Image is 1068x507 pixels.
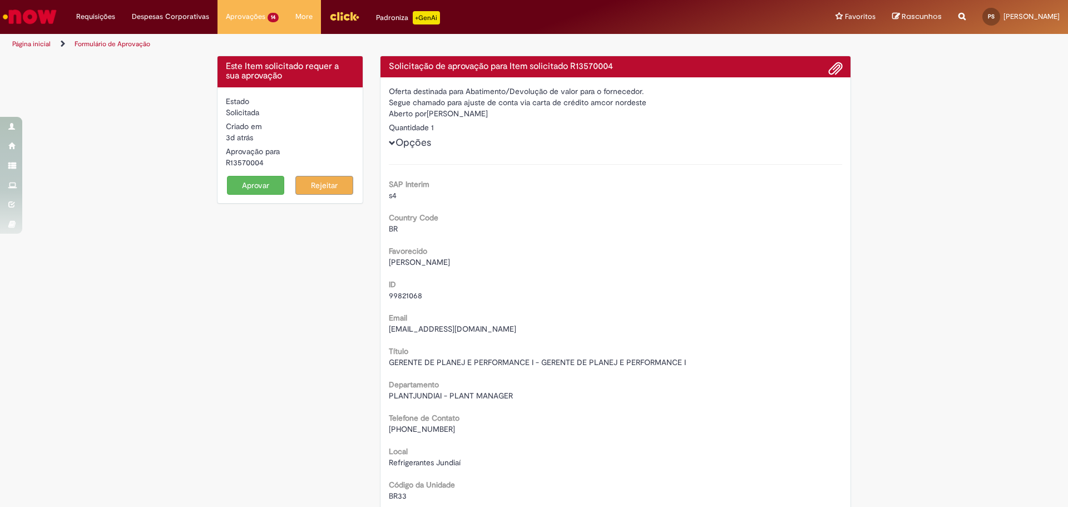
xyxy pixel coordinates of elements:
[389,190,397,200] span: s4
[389,446,408,456] b: Local
[389,291,422,301] span: 99821068
[389,246,427,256] b: Favorecido
[329,8,359,24] img: click_logo_yellow_360x200.png
[389,257,450,267] span: [PERSON_NAME]
[226,11,265,22] span: Aprovações
[389,324,516,334] span: [EMAIL_ADDRESS][DOMAIN_NAME]
[8,34,704,55] ul: Trilhas de página
[76,11,115,22] span: Requisições
[389,122,843,133] div: Quantidade 1
[389,346,408,356] b: Título
[413,11,440,24] p: +GenAi
[226,62,354,81] h4: Este Item solicitado requer a sua aprovação
[389,108,427,119] label: Aberto por
[132,11,209,22] span: Despesas Corporativas
[892,12,942,22] a: Rascunhos
[389,413,459,423] b: Telefone de Contato
[902,11,942,22] span: Rascunhos
[226,132,253,142] time: 26/09/2025 16:18:14
[295,11,313,22] span: More
[389,313,407,323] b: Email
[226,132,354,143] div: 26/09/2025 16:18:14
[1,6,58,28] img: ServiceNow
[268,13,279,22] span: 14
[226,132,253,142] span: 3d atrás
[389,179,429,189] b: SAP Interim
[389,357,686,367] span: GERENTE DE PLANEJ E PERFORMANCE I - GERENTE DE PLANEJ E PERFORMANCE I
[389,424,455,434] span: [PHONE_NUMBER]
[226,107,354,118] div: Solicitada
[389,380,439,390] b: Departamento
[226,96,249,107] label: Estado
[389,279,396,289] b: ID
[389,62,843,72] h4: Solicitação de aprovação para Item solicitado R13570004
[226,121,262,132] label: Criado em
[389,108,843,122] div: [PERSON_NAME]
[75,40,150,48] a: Formulário de Aprovação
[389,480,455,490] b: Código da Unidade
[226,157,354,168] div: R13570004
[389,224,398,234] span: BR
[845,11,876,22] span: Favoritos
[389,391,513,401] span: PLANTJUNDIAI - PLANT MANAGER
[389,491,407,501] span: BR33
[295,176,353,195] button: Rejeitar
[376,11,440,24] div: Padroniza
[389,97,843,108] div: Segue chamado para ajuste de conta via carta de crédito amcor nordeste
[389,457,461,467] span: Refrigerantes Jundiaí
[389,213,438,223] b: Country Code
[389,86,843,97] div: Oferta destinada para Abatimento/Devolução de valor para o fornecedor.
[12,40,51,48] a: Página inicial
[1003,12,1060,21] span: [PERSON_NAME]
[988,13,995,20] span: PS
[226,146,280,157] label: Aprovação para
[227,176,285,195] button: Aprovar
